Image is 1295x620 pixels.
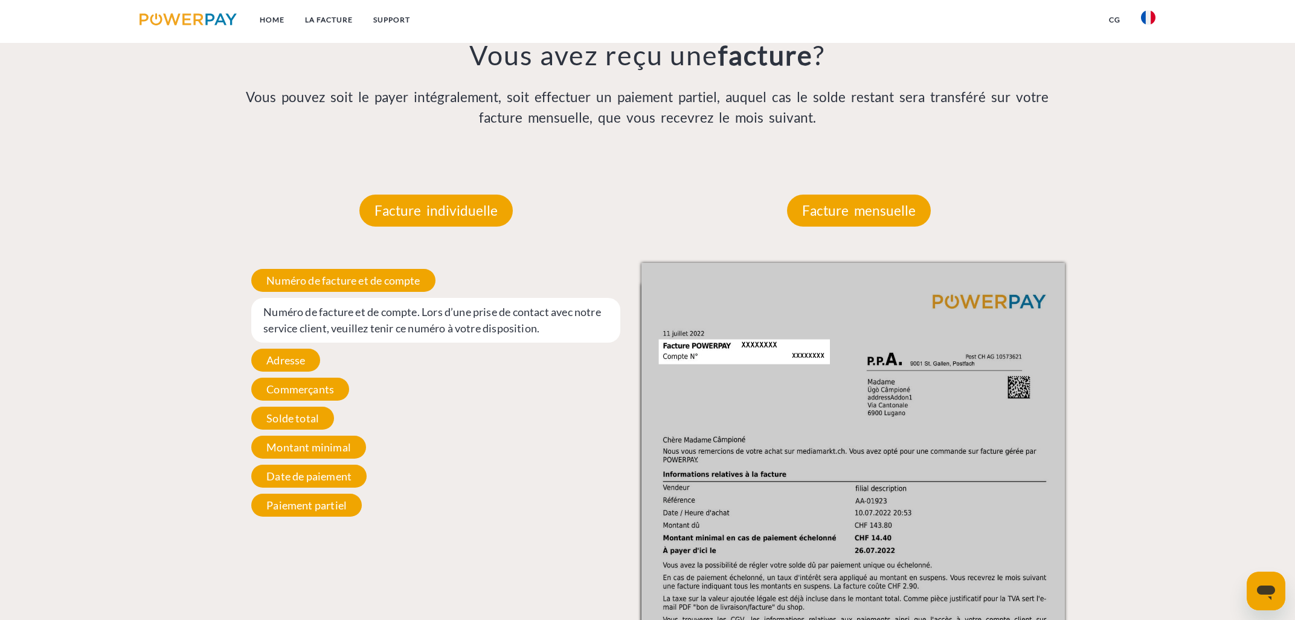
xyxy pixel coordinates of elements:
[251,494,362,517] span: Paiement partiel
[140,13,237,25] img: logo-powerpay.svg
[718,39,813,71] b: facture
[251,465,367,488] span: Date de paiement
[1141,10,1155,25] img: fr
[249,9,295,31] a: Home
[787,195,931,227] p: Facture mensuelle
[251,349,320,372] span: Adresse
[224,87,1071,128] p: Vous pouvez soit le payer intégralement, soit effectuer un paiement partiel, auquel cas le solde ...
[251,378,349,401] span: Commerçants
[251,298,620,343] span: Numéro de facture et de compte. Lors d’une prise de contact avec notre service client, veuillez t...
[251,269,435,292] span: Numéro de facture et de compte
[295,9,363,31] a: LA FACTURE
[251,407,334,430] span: Solde total
[1247,572,1285,610] iframe: Bouton de lancement de la fenêtre de messagerie
[224,38,1071,72] h3: Vous avez reçu une ?
[1099,9,1131,31] a: CG
[359,195,513,227] p: Facture individuelle
[251,436,366,459] span: Montant minimal
[363,9,420,31] a: Support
